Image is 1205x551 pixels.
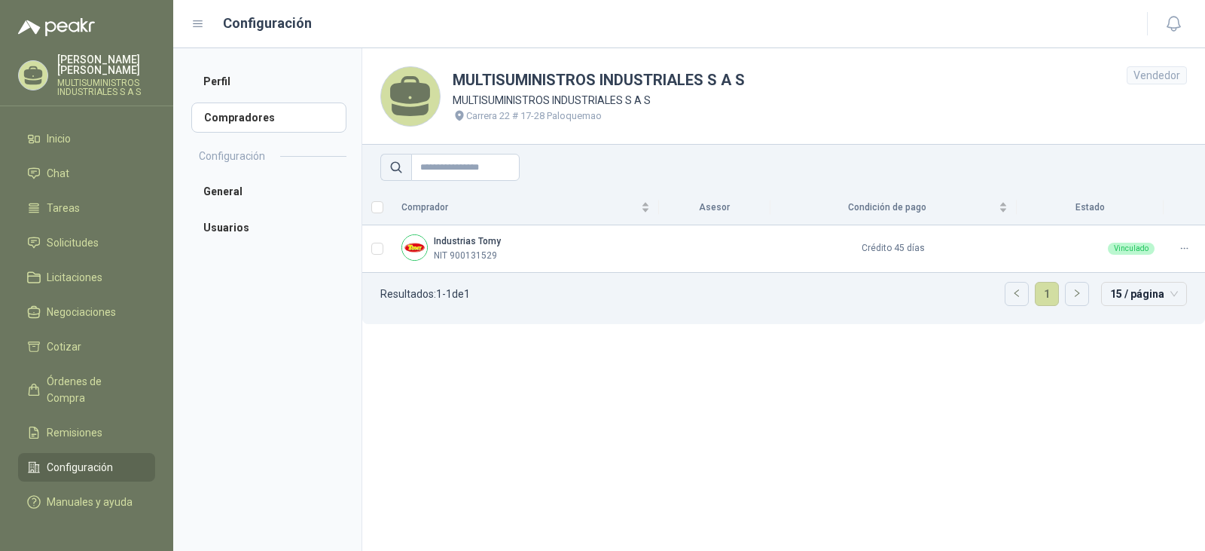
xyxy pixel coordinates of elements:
a: Remisiones [18,418,155,447]
a: Órdenes de Compra [18,367,155,412]
b: Industrias Tomy [434,236,501,246]
th: Asesor [659,190,770,225]
a: Inicio [18,124,155,153]
p: MULTISUMINISTROS INDUSTRIALES S A S [57,78,155,96]
span: Cotizar [47,338,81,355]
li: Página anterior [1005,282,1029,306]
a: Tareas [18,194,155,222]
div: Vinculado [1108,243,1155,255]
span: Solicitudes [47,234,99,251]
span: left [1012,289,1021,298]
a: Compradores [191,103,346,133]
span: Manuales y ayuda [47,494,133,510]
span: Inicio [47,130,71,147]
span: Órdenes de Compra [47,373,141,406]
button: right [1066,283,1088,305]
h2: Configuración [199,148,265,164]
p: [PERSON_NAME] [PERSON_NAME] [57,54,155,75]
button: left [1005,283,1028,305]
th: Condición de pago [770,190,1017,225]
a: Chat [18,159,155,188]
a: Configuración [18,453,155,482]
a: Manuales y ayuda [18,488,155,516]
span: Comprador [401,201,638,215]
span: Condición de pago [779,201,996,215]
th: Comprador [392,190,659,225]
th: Estado [1017,190,1164,225]
span: Licitaciones [47,269,102,286]
p: Carrera 22 # 17-28 Paloquemao [466,109,602,124]
li: Página siguiente [1065,282,1089,306]
a: 1 [1036,283,1058,305]
span: Chat [47,165,69,182]
a: General [191,176,346,207]
a: Perfil [191,66,346,96]
td: Crédito 45 días [770,225,1017,273]
img: Logo peakr [18,18,95,36]
a: Negociaciones [18,298,155,326]
span: Remisiones [47,424,102,441]
div: Vendedor [1127,66,1187,84]
a: Solicitudes [18,228,155,257]
img: Company Logo [402,235,427,260]
span: Tareas [47,200,80,216]
div: tamaño de página [1101,282,1187,306]
span: Configuración [47,459,113,476]
span: right [1072,289,1081,298]
span: 15 / página [1110,283,1178,305]
h1: Configuración [223,13,312,34]
a: Cotizar [18,332,155,361]
p: NIT 900131529 [434,249,497,263]
span: Negociaciones [47,304,116,320]
li: 1 [1035,282,1059,306]
a: Usuarios [191,213,346,243]
a: Licitaciones [18,263,155,292]
h1: MULTISUMINISTROS INDUSTRIALES S A S [453,69,745,92]
p: Resultados: 1 - 1 de 1 [380,289,470,299]
p: MULTISUMINISTROS INDUSTRIALES S A S [453,92,745,109]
